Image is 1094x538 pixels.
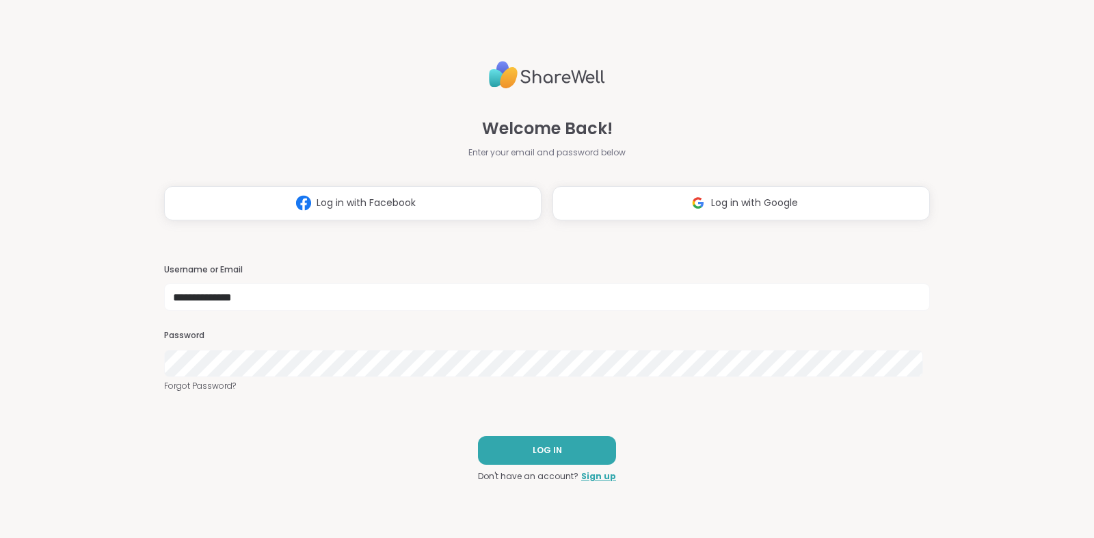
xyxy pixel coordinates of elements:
[291,190,317,216] img: ShareWell Logomark
[478,436,616,465] button: LOG IN
[164,186,542,220] button: Log in with Facebook
[317,196,416,210] span: Log in with Facebook
[482,116,613,141] span: Welcome Back!
[581,470,616,483] a: Sign up
[711,196,798,210] span: Log in with Google
[685,190,711,216] img: ShareWell Logomark
[489,55,605,94] img: ShareWell Logo
[164,264,930,276] h3: Username or Email
[552,186,930,220] button: Log in with Google
[164,330,930,342] h3: Password
[164,380,930,392] a: Forgot Password?
[533,444,562,457] span: LOG IN
[478,470,578,483] span: Don't have an account?
[468,146,626,159] span: Enter your email and password below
